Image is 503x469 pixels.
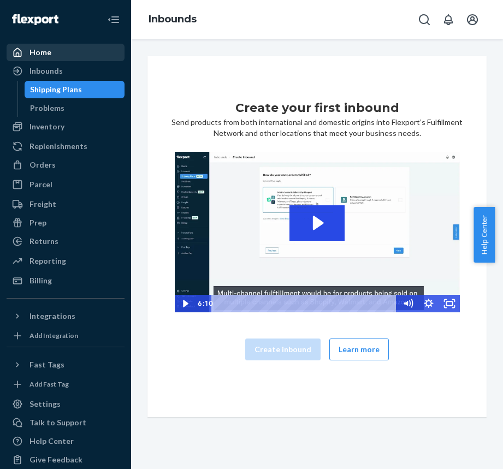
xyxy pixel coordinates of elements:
[29,379,69,389] div: Add Fast Tag
[12,14,58,25] img: Flexport logo
[30,103,64,114] div: Problems
[235,99,399,117] h1: Create your first inbound
[29,66,63,76] div: Inbounds
[7,378,125,391] a: Add Fast Tag
[29,256,66,266] div: Reporting
[437,9,459,31] button: Open notifications
[29,436,74,447] div: Help Center
[474,207,495,263] button: Help Center
[29,159,56,170] div: Orders
[29,454,82,465] div: Give Feedback
[439,295,460,312] button: Fullscreen
[7,272,125,289] a: Billing
[140,4,205,35] ol: breadcrumbs
[7,451,125,468] button: Give Feedback
[29,236,58,247] div: Returns
[29,359,64,370] div: Fast Tags
[413,9,435,31] button: Open Search Box
[175,295,196,312] button: Play Video
[7,138,125,155] a: Replenishments
[7,62,125,80] a: Inbounds
[7,432,125,450] a: Help Center
[7,395,125,413] a: Settings
[7,214,125,231] a: Prep
[7,307,125,325] button: Integrations
[25,81,125,98] a: Shipping Plans
[29,199,56,210] div: Freight
[329,339,389,360] button: Learn more
[29,417,86,428] div: Talk to Support
[7,118,125,135] a: Inventory
[29,179,52,190] div: Parcel
[7,356,125,373] button: Fast Tags
[30,84,82,95] div: Shipping Plans
[103,9,125,31] button: Close Navigation
[7,44,125,61] a: Home
[7,329,125,342] a: Add Integration
[418,295,439,312] button: Show settings menu
[245,339,321,360] button: Create inbound
[7,156,125,174] a: Orders
[29,47,51,58] div: Home
[461,9,483,31] button: Open account menu
[156,99,478,373] div: Send products from both international and domestic origins into Flexport’s Fulfillment Network an...
[7,233,125,250] a: Returns
[7,252,125,270] a: Reporting
[219,295,392,312] div: Playbar
[7,176,125,193] a: Parcel
[7,195,125,213] a: Freight
[175,152,460,312] img: Video Thumbnail
[289,205,345,241] button: Play Video: 2023-09-11_Flexport_Inbounds_HighRes
[7,414,125,431] a: Talk to Support
[29,331,78,340] div: Add Integration
[149,13,197,25] a: Inbounds
[29,311,75,322] div: Integrations
[398,295,418,312] button: Mute
[29,399,61,409] div: Settings
[29,217,46,228] div: Prep
[29,275,52,286] div: Billing
[25,99,125,117] a: Problems
[29,141,87,152] div: Replenishments
[29,121,64,132] div: Inventory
